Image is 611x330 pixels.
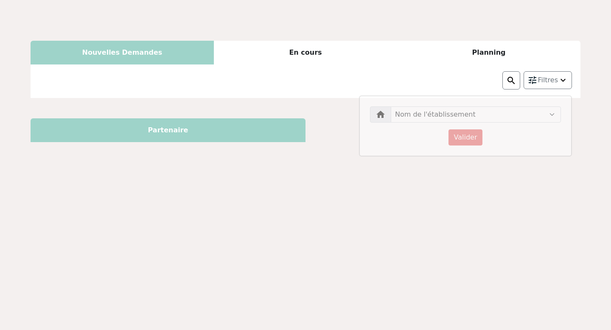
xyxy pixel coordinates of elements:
[558,75,568,85] img: arrow_down.png
[376,109,386,120] img: etb.png
[448,129,483,145] input: Valider
[214,41,397,64] div: En cours
[31,41,214,64] div: Nouvelles Demandes
[397,41,580,64] div: Planning
[538,75,558,85] span: Filtres
[506,76,516,86] img: search.png
[527,75,538,85] img: setting.png
[31,118,305,142] div: Partenaire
